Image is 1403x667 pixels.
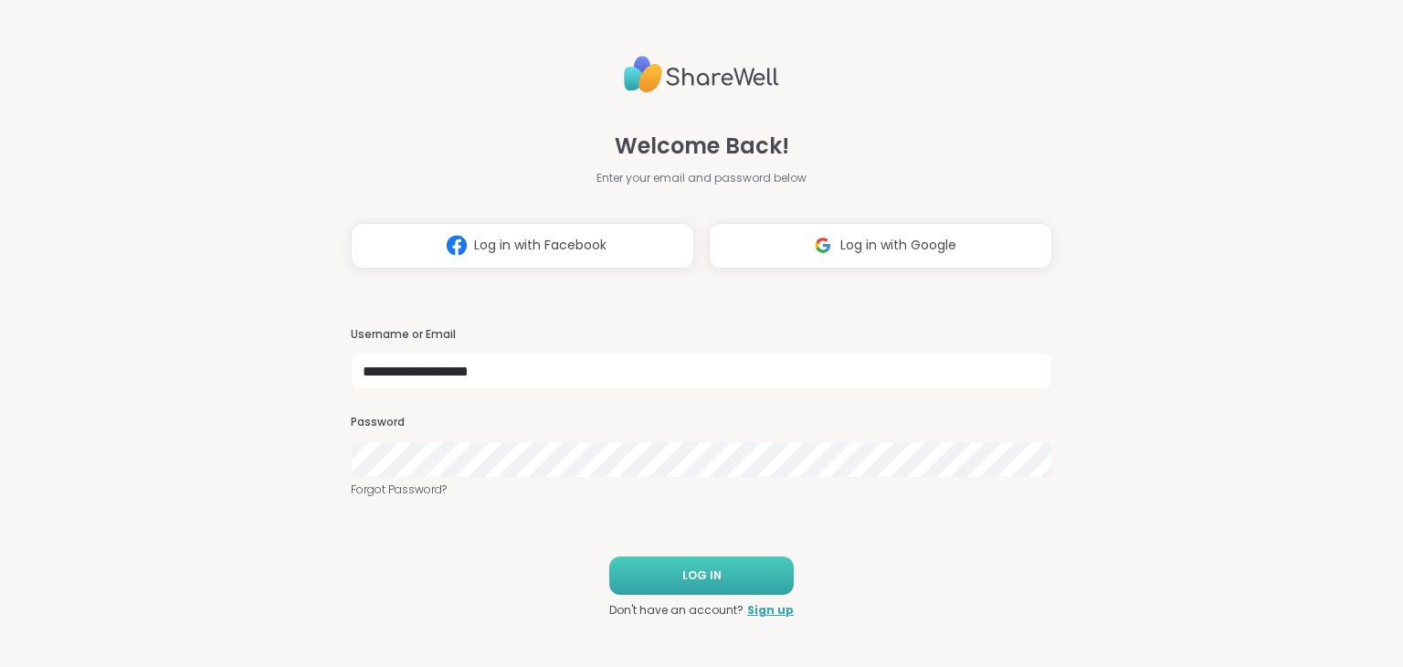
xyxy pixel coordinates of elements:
button: LOG IN [609,556,794,595]
button: Log in with Facebook [351,223,694,269]
img: ShareWell Logomark [439,228,474,262]
img: ShareWell Logomark [806,228,840,262]
span: Don't have an account? [609,602,744,619]
h3: Username or Email [351,327,1052,343]
a: Forgot Password? [351,482,1052,498]
img: ShareWell Logo [624,48,779,101]
span: Log in with Facebook [474,236,607,255]
span: LOG IN [682,567,722,584]
span: Welcome Back! [615,130,789,163]
button: Log in with Google [709,223,1052,269]
span: Enter your email and password below [596,170,807,186]
a: Sign up [747,602,794,619]
span: Log in with Google [840,236,956,255]
h3: Password [351,415,1052,430]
